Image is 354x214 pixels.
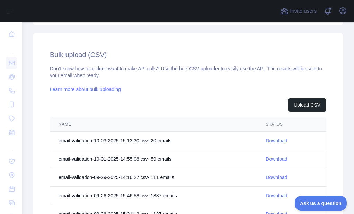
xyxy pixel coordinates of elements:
button: Invite users [279,6,318,17]
td: email-validation-10-01-2025-14:55:08.csv - 59 email s [50,150,257,168]
iframe: Toggle Customer Support [295,196,347,211]
div: ... [6,140,17,154]
h2: Bulk upload (CSV) [50,50,326,60]
button: Upload CSV [288,98,326,112]
th: STATUS [257,117,326,132]
span: Invite users [290,7,317,15]
td: email-validation-09-26-2025-15:46:58.csv - 1387 email s [50,187,257,205]
td: email-validation-09-29-2025-14:16:27.csv - 111 email s [50,168,257,187]
a: Download [266,138,287,143]
div: ... [6,42,17,55]
td: email-validation-10-03-2025-15:13:30.csv - 20 email s [50,132,257,150]
a: Download [266,193,287,198]
th: NAME [50,117,257,132]
a: Download [266,175,287,180]
a: Learn more about bulk uploading [50,87,121,92]
a: Download [266,156,287,162]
